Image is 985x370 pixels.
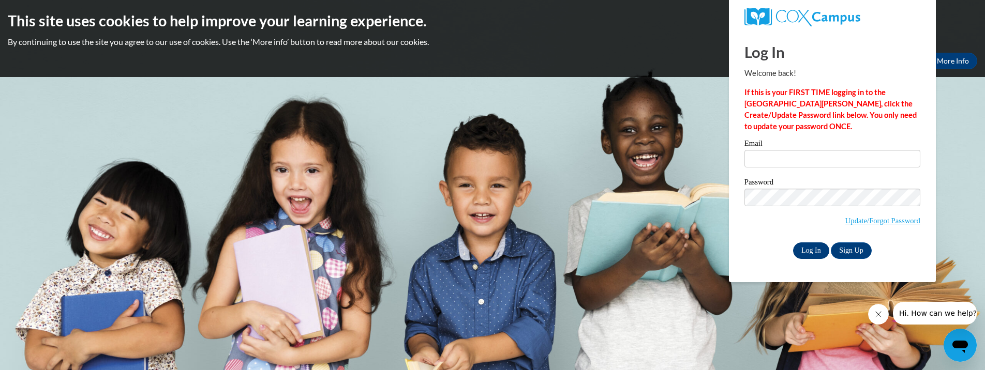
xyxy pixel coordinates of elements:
[868,304,889,325] iframe: Close message
[744,8,860,26] img: COX Campus
[744,140,920,150] label: Email
[944,329,977,362] iframe: Button to launch messaging window
[893,302,977,325] iframe: Message from company
[744,8,920,26] a: COX Campus
[793,242,829,259] input: Log In
[744,178,920,189] label: Password
[929,53,977,69] a: More Info
[831,242,871,259] a: Sign Up
[8,10,977,31] h2: This site uses cookies to help improve your learning experience.
[744,41,920,63] h1: Log In
[845,217,920,225] a: Update/Forgot Password
[744,88,917,131] strong: If this is your FIRST TIME logging in to the [GEOGRAPHIC_DATA][PERSON_NAME], click the Create/Upd...
[744,68,920,79] p: Welcome back!
[8,36,977,48] p: By continuing to use the site you agree to our use of cookies. Use the ‘More info’ button to read...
